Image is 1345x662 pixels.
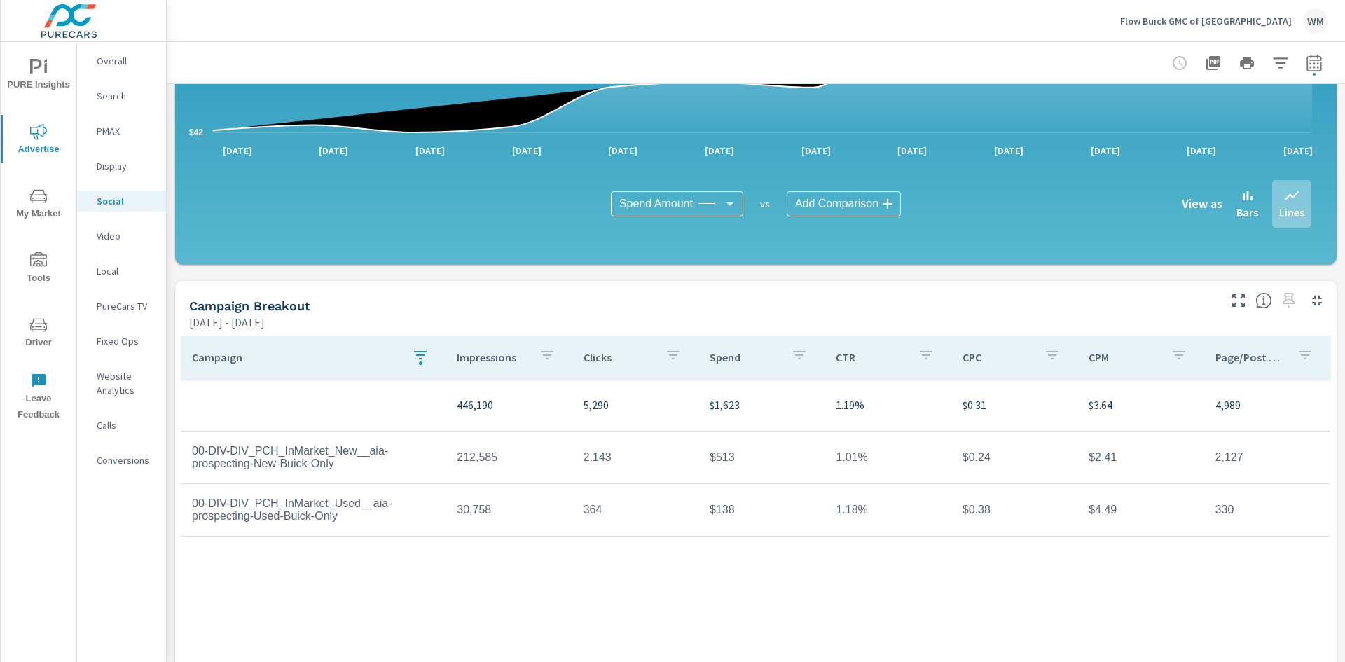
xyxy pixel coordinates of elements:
div: PureCars TV [77,296,166,317]
p: 4,989 [1215,396,1319,413]
div: PMAX [77,120,166,142]
td: 330 [1204,492,1330,527]
p: [DATE] [502,144,551,158]
p: [DATE] [1274,144,1323,158]
p: PMAX [97,124,155,138]
p: Overall [97,54,155,68]
p: 1.19% [836,396,939,413]
span: Driver [5,317,72,351]
p: [DATE] [695,144,744,158]
td: $513 [698,440,825,475]
p: Flow Buick GMC of [GEOGRAPHIC_DATA] [1120,15,1292,27]
td: 00-DIV-DIV_PCH_InMarket_Used__aia-prospecting-Used-Buick-Only [181,486,446,534]
div: Conversions [77,450,166,471]
td: $0.38 [951,492,1077,527]
p: [DATE] [213,144,262,158]
p: Impressions [457,350,527,364]
p: Lines [1279,204,1304,221]
button: Make Fullscreen [1227,289,1250,312]
p: Bars [1236,204,1258,221]
p: $3.64 [1089,396,1192,413]
p: PureCars TV [97,299,155,313]
span: My Market [5,188,72,222]
div: Overall [77,50,166,71]
p: $1,623 [710,396,813,413]
p: Calls [97,418,155,432]
p: Display [97,159,155,173]
td: 1.01% [825,440,951,475]
p: Page/Post Action [1215,350,1285,364]
p: [DATE] [984,144,1033,158]
p: $0.31 [963,396,1066,413]
button: Apply Filters [1267,49,1295,77]
p: [DATE] [598,144,647,158]
td: $4.49 [1077,492,1203,527]
div: Add Comparison [787,191,901,216]
p: Clicks [584,350,654,364]
p: [DATE] - [DATE] [189,314,265,331]
div: Social [77,191,166,212]
td: 00-DIV-DIV_PCH_InMarket_New__aia-prospecting-New-Buick-Only [181,434,446,481]
span: This is a summary of Social performance results by campaign. Each column can be sorted. [1255,292,1272,309]
h6: View as [1182,197,1222,211]
td: 2,143 [572,440,698,475]
p: [DATE] [888,144,937,158]
div: WM [1303,8,1328,34]
p: 5,290 [584,396,687,413]
p: CTR [836,350,906,364]
p: Website Analytics [97,369,155,397]
p: CPM [1089,350,1159,364]
div: nav menu [1,42,76,429]
h5: Campaign Breakout [189,298,310,313]
td: 2,127 [1204,440,1330,475]
p: vs [743,198,787,210]
span: Add Comparison [795,197,878,211]
span: PURE Insights [5,59,72,93]
p: Search [97,89,155,103]
span: Advertise [5,123,72,158]
div: Spend Amount [611,191,743,216]
p: Fixed Ops [97,334,155,348]
p: Conversions [97,453,155,467]
p: Video [97,229,155,243]
span: Select a preset date range to save this widget [1278,289,1300,312]
div: Fixed Ops [77,331,166,352]
div: Search [77,85,166,106]
p: [DATE] [406,144,455,158]
p: [DATE] [792,144,841,158]
p: Spend [710,350,780,364]
p: [DATE] [1177,144,1226,158]
td: 30,758 [446,492,572,527]
button: Select Date Range [1300,49,1328,77]
div: Website Analytics [77,366,166,401]
td: $0.24 [951,440,1077,475]
div: Display [77,156,166,177]
td: 212,585 [446,440,572,475]
p: Social [97,194,155,208]
div: Calls [77,415,166,436]
p: CPC [963,350,1033,364]
div: Local [77,261,166,282]
span: Leave Feedback [5,373,72,423]
td: $2.41 [1077,440,1203,475]
td: 364 [572,492,698,527]
p: 446,190 [457,396,560,413]
p: [DATE] [1081,144,1130,158]
p: Local [97,264,155,278]
span: Spend Amount [619,197,693,211]
span: Tools [5,252,72,287]
button: Print Report [1233,49,1261,77]
td: 1.18% [825,492,951,527]
p: Campaign [192,350,401,364]
td: $138 [698,492,825,527]
div: Video [77,226,166,247]
text: $42 [189,127,203,137]
p: [DATE] [309,144,358,158]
